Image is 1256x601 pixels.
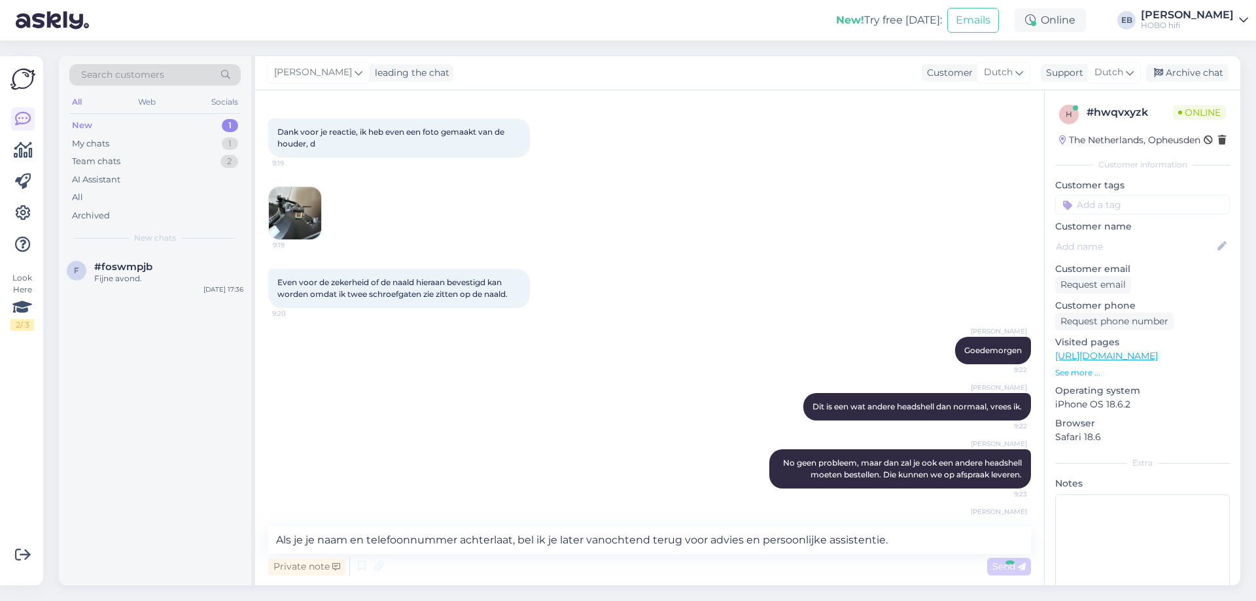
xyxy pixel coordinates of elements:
[209,94,241,111] div: Socials
[1055,417,1230,430] p: Browser
[1055,159,1230,171] div: Customer information
[277,277,508,299] span: Even voor de zekerheid of de naald hieraan bevestigd kan worden omdat ik twee schroefgaten zie zi...
[1055,430,1230,444] p: Safari 18.6
[964,345,1022,355] span: Goedemorgen
[72,119,92,132] div: New
[272,158,321,168] span: 9:19
[1066,109,1072,119] span: h
[971,326,1027,336] span: [PERSON_NAME]
[1055,220,1230,233] p: Customer name
[984,65,1013,80] span: Dutch
[370,66,449,80] div: leading the chat
[1015,9,1086,32] div: Online
[1055,262,1230,276] p: Customer email
[947,8,999,33] button: Emails
[812,402,1022,411] span: Dit is een wat andere headshell dan normaal, vrees ik.
[10,67,35,92] img: Askly Logo
[10,272,34,331] div: Look Here
[971,383,1027,392] span: [PERSON_NAME]
[1055,195,1230,215] input: Add a tag
[1055,299,1230,313] p: Customer phone
[72,173,120,186] div: AI Assistant
[72,209,110,222] div: Archived
[836,14,864,26] b: New!
[269,187,321,239] img: Attachment
[922,66,973,80] div: Customer
[1059,133,1200,147] div: The Netherlands, Opheusden
[1055,398,1230,411] p: iPhone OS 18.6.2
[94,273,243,284] div: Fijne avond.
[1055,335,1230,349] p: Visited pages
[135,94,158,111] div: Web
[1055,457,1230,469] div: Extra
[1055,276,1131,294] div: Request email
[1117,11,1136,29] div: EB
[1055,477,1230,490] p: Notes
[72,137,109,150] div: My chats
[203,284,243,294] div: [DATE] 17:36
[222,119,238,132] div: 1
[1055,384,1230,398] p: Operating system
[1141,10,1234,20] div: [PERSON_NAME]
[1094,65,1123,80] span: Dutch
[836,12,942,28] div: Try free [DATE]:
[81,68,164,82] span: Search customers
[72,155,120,168] div: Team chats
[220,155,238,168] div: 2
[1041,66,1083,80] div: Support
[971,507,1027,517] span: [PERSON_NAME]
[277,127,506,148] span: Dank voor je reactie, ik heb even een foto gemaakt van de houder, d
[1055,350,1158,362] a: [URL][DOMAIN_NAME]
[274,65,352,80] span: [PERSON_NAME]
[222,137,238,150] div: 1
[72,191,83,204] div: All
[978,365,1027,375] span: 9:22
[1141,20,1234,31] div: HOBO hifi
[971,439,1027,449] span: [PERSON_NAME]
[1087,105,1173,120] div: # hwqvxyzk
[1146,64,1229,82] div: Archive chat
[272,309,321,318] span: 9:20
[10,319,34,331] div: 2 / 3
[1056,239,1215,254] input: Add name
[1173,105,1226,120] span: Online
[273,240,322,250] span: 9:19
[134,232,176,244] span: New chats
[978,421,1027,431] span: 9:22
[94,261,152,273] span: #foswmpjb
[1055,179,1230,192] p: Customer tags
[69,94,84,111] div: All
[783,458,1024,479] span: No geen probleem, maar dan zal je ook een andere headshell moeten bestellen. Die kunnen we op afs...
[978,489,1027,499] span: 9:23
[1055,367,1230,379] p: See more ...
[1141,10,1248,31] a: [PERSON_NAME]HOBO hifi
[1055,313,1174,330] div: Request phone number
[74,266,79,275] span: f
